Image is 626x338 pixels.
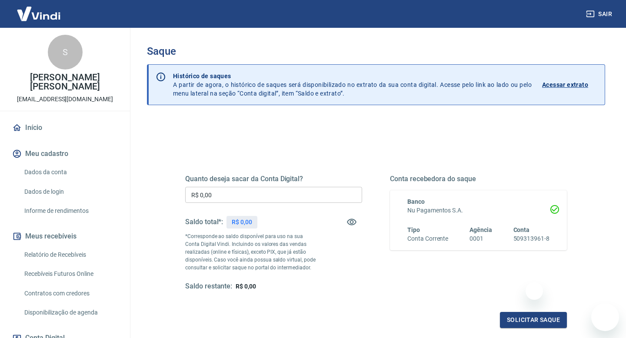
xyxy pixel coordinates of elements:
[469,234,492,243] h6: 0001
[185,232,318,272] p: *Corresponde ao saldo disponível para uso na sua Conta Digital Vindi. Incluindo os valores das ve...
[513,234,549,243] h6: 509313961-8
[21,246,120,264] a: Relatório de Recebíveis
[21,285,120,302] a: Contratos com credores
[10,144,120,163] button: Meu cadastro
[390,175,567,183] h5: Conta recebedora do saque
[147,45,605,57] h3: Saque
[232,218,252,227] p: R$ 0,00
[173,72,532,80] p: Histórico de saques
[526,282,543,300] iframe: Close message
[21,183,120,201] a: Dados de login
[407,226,420,233] span: Tipo
[584,6,616,22] button: Sair
[185,282,232,291] h5: Saldo restante:
[21,304,120,321] a: Disponibilização de agenda
[469,226,492,233] span: Agência
[407,198,425,205] span: Banco
[48,35,83,70] div: S
[591,303,619,331] iframe: Button to launch messaging window
[21,265,120,283] a: Recebíveis Futuros Online
[185,175,362,183] h5: Quanto deseja sacar da Conta Digital?
[10,227,120,246] button: Meus recebíveis
[236,283,256,290] span: R$ 0,00
[185,218,223,226] h5: Saldo total*:
[500,312,567,328] button: Solicitar saque
[17,95,113,104] p: [EMAIL_ADDRESS][DOMAIN_NAME]
[407,234,448,243] h6: Conta Corrente
[542,72,598,98] a: Acessar extrato
[7,73,123,91] p: [PERSON_NAME] [PERSON_NAME]
[513,226,530,233] span: Conta
[21,202,120,220] a: Informe de rendimentos
[10,0,67,27] img: Vindi
[407,206,549,215] h6: Nu Pagamentos S.A.
[542,80,588,89] p: Acessar extrato
[173,72,532,98] p: A partir de agora, o histórico de saques será disponibilizado no extrato da sua conta digital. Ac...
[21,163,120,181] a: Dados da conta
[10,118,120,137] a: Início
